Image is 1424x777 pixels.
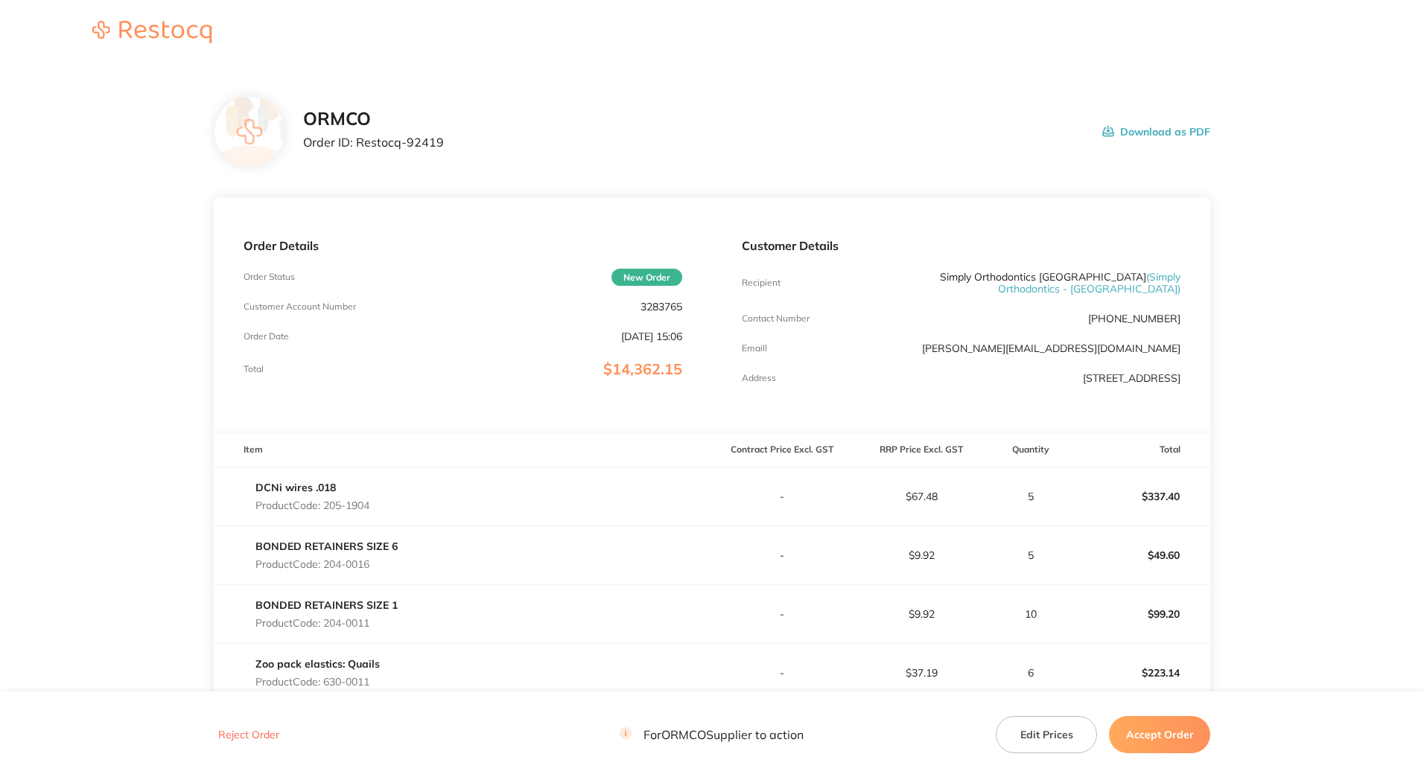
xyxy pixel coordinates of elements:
[611,269,682,286] span: New Order
[712,432,851,467] th: Contract Price Excl. GST
[603,359,682,378] span: $14,362.15
[303,135,444,149] p: Order ID: Restocq- 92419
[992,549,1070,561] p: 5
[1071,432,1210,467] th: Total
[641,301,682,313] p: 3283765
[713,667,851,679] p: -
[1083,372,1180,384] p: [STREET_ADDRESS]
[1072,537,1210,573] p: $49.60
[888,271,1180,295] p: Simply Orthodontics [GEOGRAPHIC_DATA]
[255,499,369,511] p: Product Code: 205-1904
[852,667,990,679] p: $37.19
[998,270,1180,295] span: ( Simply Orthodontics - [GEOGRAPHIC_DATA] )
[244,301,356,312] p: Customer Account Number
[1109,715,1210,752] button: Accept Order
[992,490,1070,502] p: 5
[255,558,398,570] p: Product Code: 204-0016
[1072,596,1210,632] p: $99.20
[742,373,776,383] p: Address
[1072,479,1210,514] p: $337.40
[620,727,804,741] p: For ORMCO Supplier to action
[1102,109,1210,155] button: Download as PDF
[77,21,226,43] img: Restocq logo
[713,490,851,502] p: -
[742,313,810,324] p: Contact Number
[996,715,1097,752] button: Edit Prices
[255,540,398,553] a: BONDED RETAINERS SIZE 6
[214,432,712,467] th: Item
[77,21,226,45] a: Restocq logo
[621,330,682,342] p: [DATE] 15:06
[852,490,990,502] p: $67.48
[303,109,444,129] h2: ORMCO
[244,272,295,282] p: Order Status
[742,343,767,354] p: Emaill
[713,549,851,561] p: -
[255,657,380,671] a: Zoo pack elastics: Quails
[255,481,336,494] a: DCNi wires .018
[992,608,1070,620] p: 10
[992,667,1070,679] p: 6
[852,608,990,620] p: $9.92
[852,549,990,561] p: $9.92
[244,331,289,342] p: Order Date
[742,278,781,288] p: Recipient
[244,364,264,374] p: Total
[1072,655,1210,691] p: $223.14
[922,342,1180,355] a: [PERSON_NAME][EMAIL_ADDRESS][DOMAIN_NAME]
[713,608,851,620] p: -
[255,676,380,688] p: Product Code: 630-0011
[991,432,1071,467] th: Quantity
[214,728,284,741] button: Reject Order
[255,598,398,612] a: BONDED RETAINERS SIZE 1
[851,432,991,467] th: RRP Price Excl. GST
[742,239,1180,252] p: Customer Details
[244,239,682,252] p: Order Details
[255,617,398,629] p: Product Code: 204-0011
[1088,313,1180,324] p: [PHONE_NUMBER]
